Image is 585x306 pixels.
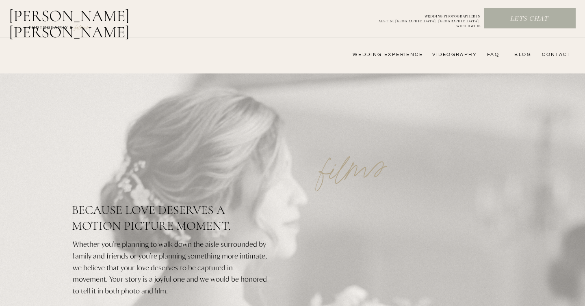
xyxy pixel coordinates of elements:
[365,14,481,23] p: WEDDING PHOTOGRAPHER IN AUSTIN | [GEOGRAPHIC_DATA] | [GEOGRAPHIC_DATA] | WORLDWIDE
[341,52,423,58] a: wedding experience
[483,52,499,58] a: FAQ
[24,25,78,34] a: photography &
[67,22,97,32] a: FILMs
[539,52,571,58] a: CONTACT
[511,52,531,58] a: bLog
[9,8,172,27] a: [PERSON_NAME] [PERSON_NAME]
[430,52,477,58] a: videography
[296,123,408,200] p: films
[365,14,481,23] a: WEDDING PHOTOGRAPHER INAUSTIN | [GEOGRAPHIC_DATA] | [GEOGRAPHIC_DATA] | WORLDWIDE
[72,202,271,252] h2: Because love deserves a motion picture moment.
[485,15,574,24] a: Lets chat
